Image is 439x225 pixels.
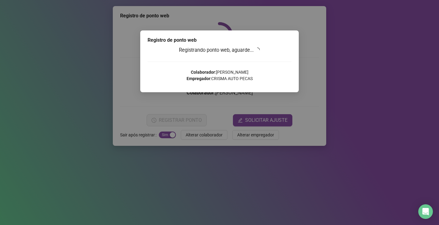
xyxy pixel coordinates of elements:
strong: Empregador [187,76,210,81]
p: : [PERSON_NAME] : CRISMA AUTO PECAS [148,69,291,82]
span: loading [255,47,260,52]
div: Open Intercom Messenger [418,204,433,219]
div: Registro de ponto web [148,37,291,44]
strong: Colaborador [191,70,215,75]
h3: Registrando ponto web, aguarde... [148,46,291,54]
